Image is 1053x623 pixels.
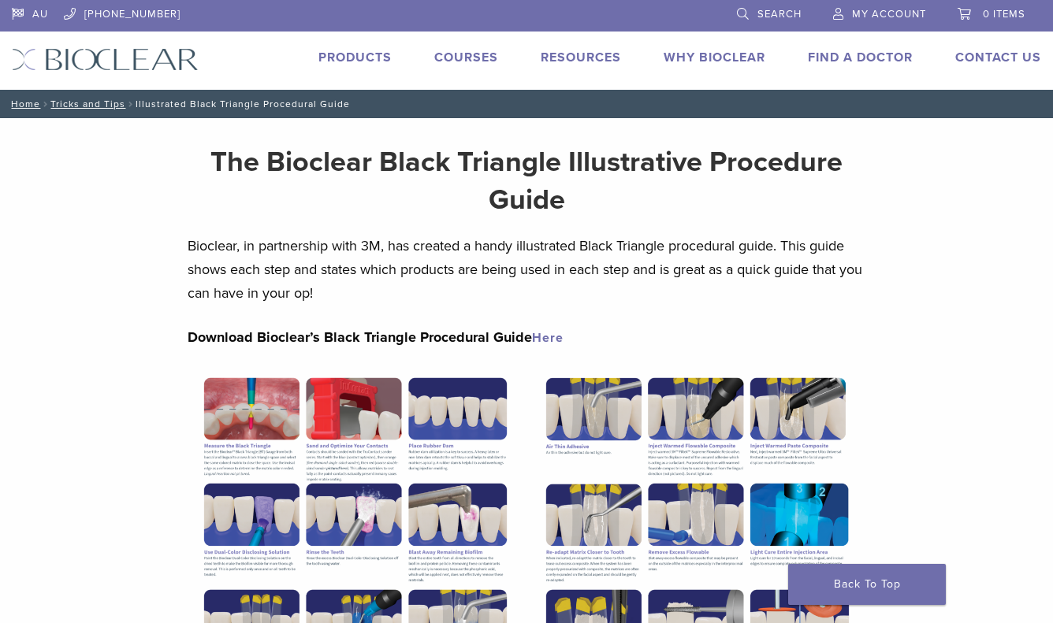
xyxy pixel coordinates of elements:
[40,100,50,108] span: /
[188,234,866,305] p: Bioclear, in partnership with 3M, has created a handy illustrated Black Triangle procedural guide...
[541,50,621,65] a: Resources
[6,98,40,109] a: Home
[318,50,392,65] a: Products
[50,98,125,109] a: Tricks and Tips
[210,145,843,217] strong: The Bioclear Black Triangle Illustrative Procedure Guide
[125,100,136,108] span: /
[188,328,564,346] strong: Download Bioclear’s Black Triangle Procedural Guide
[664,50,765,65] a: Why Bioclear
[955,50,1041,65] a: Contact Us
[434,50,498,65] a: Courses
[808,50,913,65] a: Find A Doctor
[983,8,1025,20] span: 0 items
[852,8,926,20] span: My Account
[757,8,802,20] span: Search
[532,330,564,346] a: Here
[12,48,199,71] img: Bioclear
[788,564,946,605] a: Back To Top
